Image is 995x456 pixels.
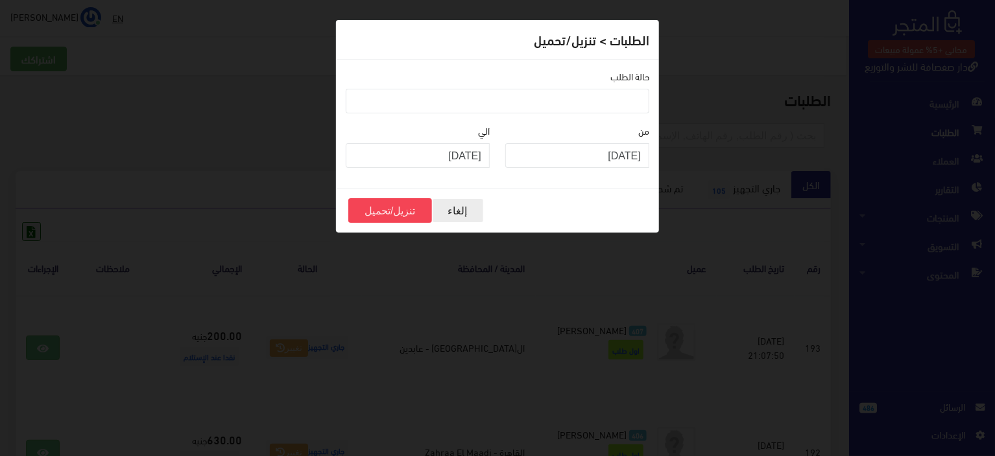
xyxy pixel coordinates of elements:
[478,124,490,138] label: الي
[638,124,649,138] label: من
[534,30,649,49] h5: الطلبات > تنزيل/تحميل
[348,198,432,223] button: تنزيل/تحميل
[610,69,649,84] label: حالة الطلب
[432,198,484,223] button: إلغاء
